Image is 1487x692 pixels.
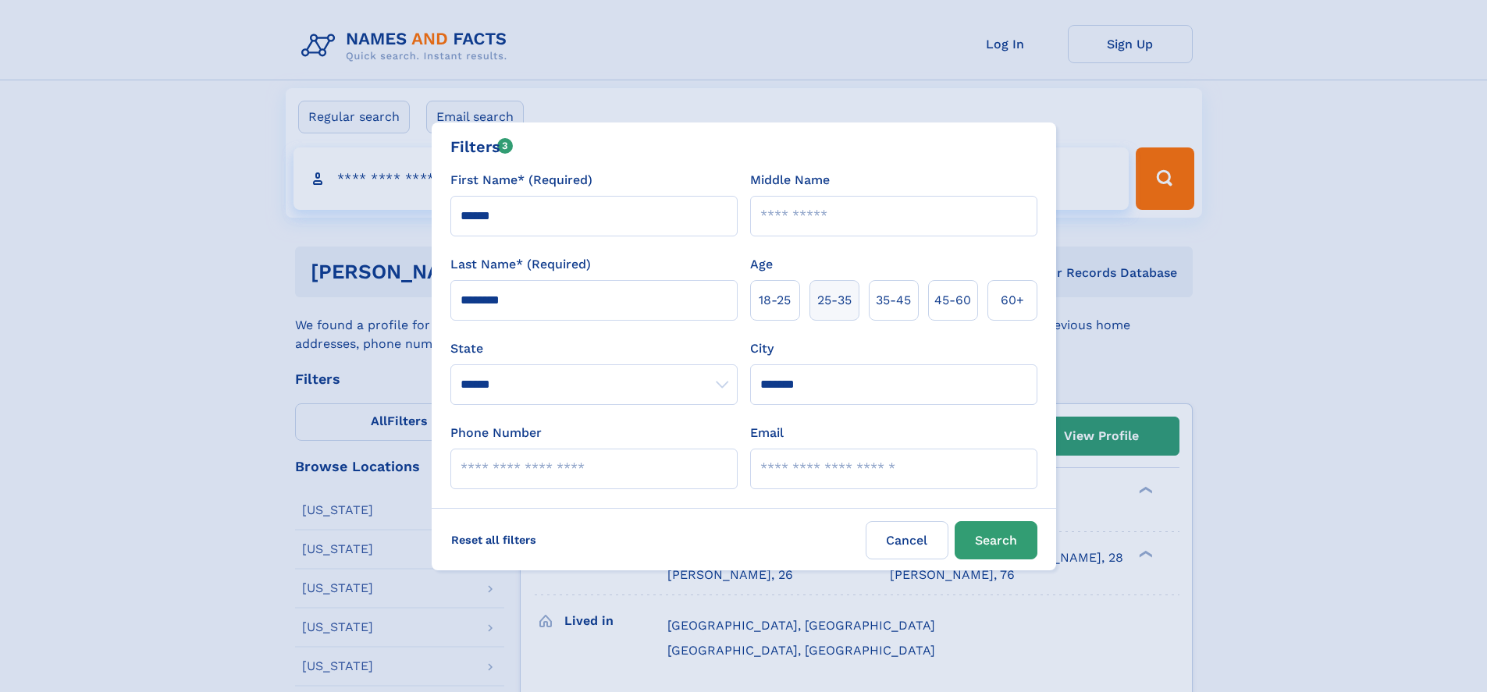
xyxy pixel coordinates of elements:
[750,339,774,358] label: City
[866,521,948,559] label: Cancel
[450,171,592,190] label: First Name* (Required)
[750,171,830,190] label: Middle Name
[759,291,791,310] span: 18‑25
[750,424,784,442] label: Email
[955,521,1037,559] button: Search
[450,339,738,358] label: State
[450,135,514,158] div: Filters
[441,521,546,559] label: Reset all filters
[876,291,911,310] span: 35‑45
[934,291,971,310] span: 45‑60
[450,255,591,274] label: Last Name* (Required)
[450,424,542,442] label: Phone Number
[1001,291,1024,310] span: 60+
[750,255,773,274] label: Age
[817,291,852,310] span: 25‑35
